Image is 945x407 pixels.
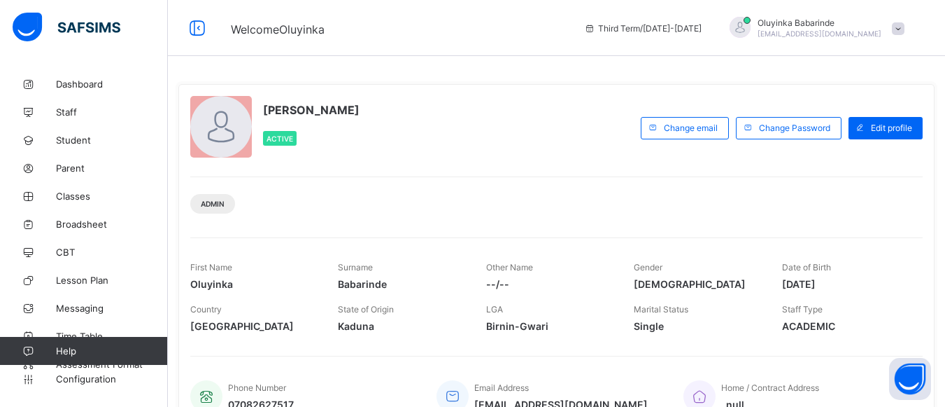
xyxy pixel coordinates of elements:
[263,103,360,117] span: [PERSON_NAME]
[338,262,373,273] span: Surname
[782,262,831,273] span: Date of Birth
[338,304,394,315] span: State of Origin
[56,134,168,146] span: Student
[56,331,168,342] span: Time Table
[13,13,120,42] img: safsims
[338,320,464,332] span: Kaduna
[190,320,317,332] span: [GEOGRAPHIC_DATA]
[716,17,911,40] div: OluyinkaBabarinde
[871,123,912,133] span: Edit profile
[664,123,718,133] span: Change email
[758,29,881,38] span: [EMAIL_ADDRESS][DOMAIN_NAME]
[56,106,168,118] span: Staff
[201,200,225,208] span: Admin
[782,304,823,315] span: Staff Type
[758,18,881,28] span: Oluyinka Babarinde
[267,134,293,143] span: Active
[56,163,168,174] span: Parent
[228,382,286,393] span: Phone Number
[56,78,168,90] span: Dashboard
[190,278,317,290] span: Oluyinka
[56,345,167,357] span: Help
[486,320,613,332] span: Birnin-Gwari
[889,358,931,400] button: Open asap
[56,303,168,314] span: Messaging
[634,278,760,290] span: [DEMOGRAPHIC_DATA]
[486,278,613,290] span: --/--
[486,304,503,315] span: LGA
[56,191,168,202] span: Classes
[782,320,909,332] span: ACADEMIC
[782,278,909,290] span: [DATE]
[584,23,702,34] span: session/term information
[634,262,662,273] span: Gender
[56,219,168,230] span: Broadsheet
[56,247,168,258] span: CBT
[634,320,760,332] span: Single
[56,373,167,385] span: Configuration
[759,123,830,133] span: Change Password
[338,278,464,290] span: Babarinde
[634,304,688,315] span: Marital Status
[474,382,529,393] span: Email Address
[721,382,819,393] span: Home / Contract Address
[190,262,232,273] span: First Name
[190,304,222,315] span: Country
[486,262,533,273] span: Other Name
[56,275,168,286] span: Lesson Plan
[231,22,325,36] span: Welcome Oluyinka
